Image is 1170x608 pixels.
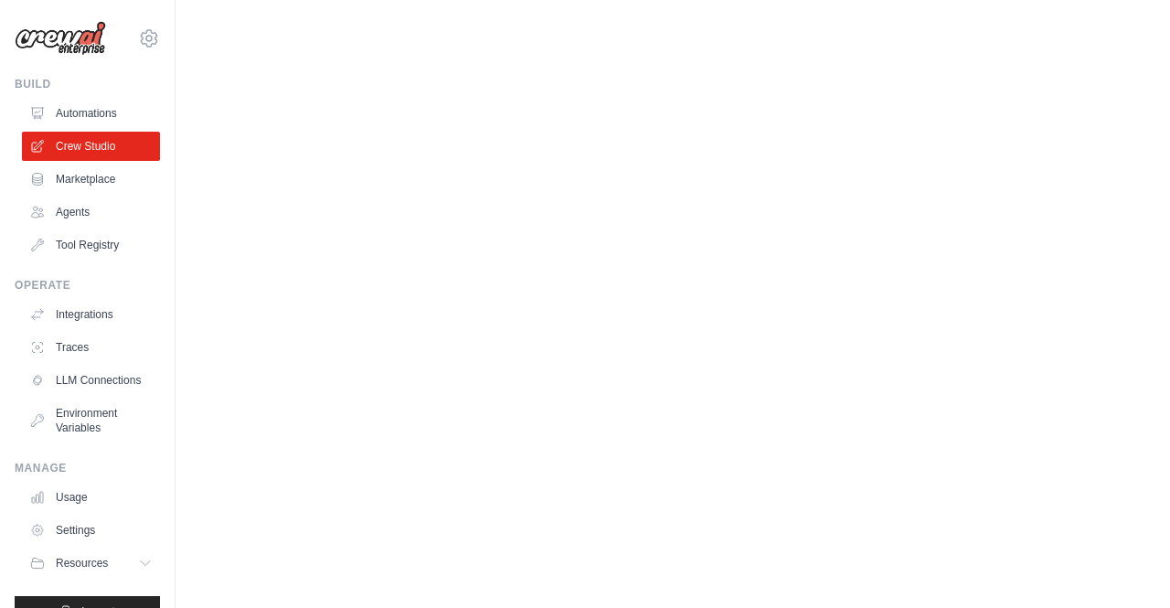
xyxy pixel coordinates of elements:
[22,230,160,260] a: Tool Registry
[22,132,160,161] a: Crew Studio
[22,300,160,329] a: Integrations
[22,366,160,395] a: LLM Connections
[22,333,160,362] a: Traces
[56,556,108,571] span: Resources
[15,278,160,293] div: Operate
[22,549,160,578] button: Resources
[22,165,160,194] a: Marketplace
[22,99,160,128] a: Automations
[22,516,160,545] a: Settings
[15,77,160,91] div: Build
[15,21,106,56] img: Logo
[15,461,160,475] div: Manage
[22,399,160,443] a: Environment Variables
[22,483,160,512] a: Usage
[22,197,160,227] a: Agents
